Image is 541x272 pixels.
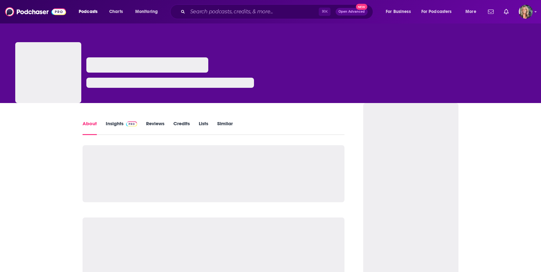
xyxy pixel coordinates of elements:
span: Logged in as lisa.beech [519,5,533,19]
a: Show notifications dropdown [485,6,496,17]
span: ⌘ K [319,8,331,16]
span: Podcasts [79,7,97,16]
a: Reviews [146,120,164,135]
span: Monitoring [135,7,158,16]
div: Search podcasts, credits, & more... [176,4,379,19]
a: Show notifications dropdown [501,6,511,17]
span: For Business [386,7,411,16]
a: InsightsPodchaser Pro [106,120,137,135]
a: Lists [199,120,208,135]
span: New [356,4,367,10]
a: About [83,120,97,135]
span: More [465,7,476,16]
img: User Profile [519,5,533,19]
button: open menu [74,7,106,17]
span: Open Advanced [338,10,365,13]
a: Charts [105,7,127,17]
span: For Podcasters [421,7,452,16]
button: open menu [131,7,166,17]
a: Credits [173,120,190,135]
button: Show profile menu [519,5,533,19]
button: Open AdvancedNew [336,8,368,16]
img: Podchaser Pro [126,121,137,126]
a: Similar [217,120,233,135]
button: open menu [381,7,419,17]
button: open menu [417,7,461,17]
input: Search podcasts, credits, & more... [188,7,319,17]
span: Charts [109,7,123,16]
img: Podchaser - Follow, Share and Rate Podcasts [5,6,66,18]
button: open menu [461,7,484,17]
